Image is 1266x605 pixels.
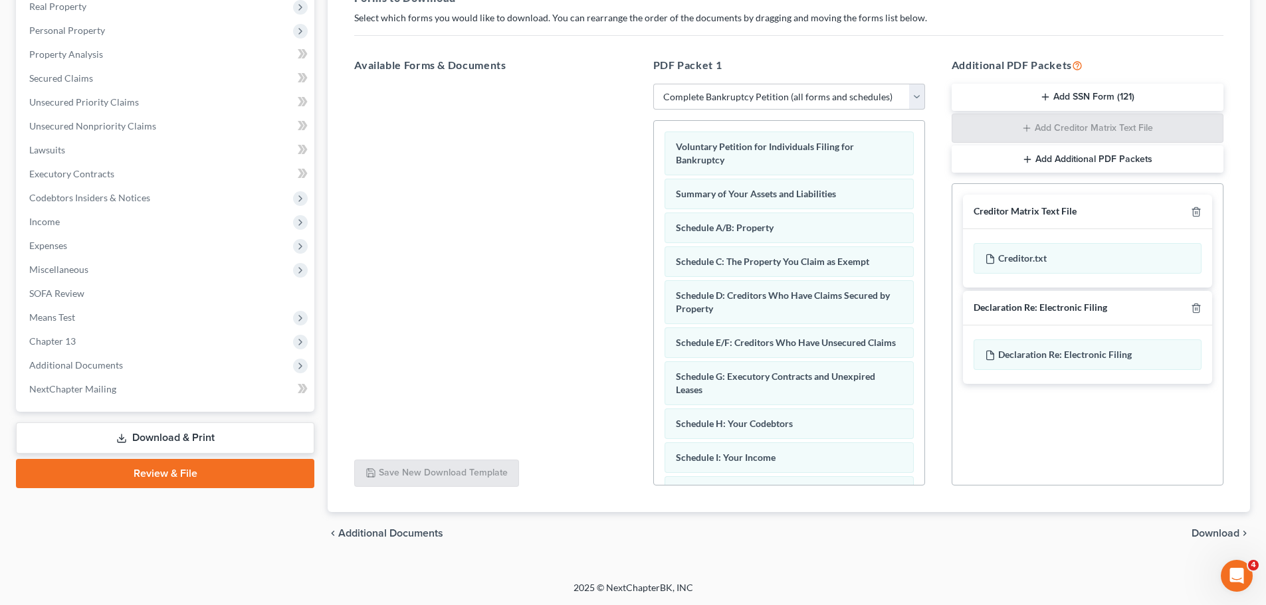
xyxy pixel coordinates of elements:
button: Add Creditor Matrix Text File [952,114,1223,143]
div: Creditor Matrix Text File [974,205,1077,218]
span: Schedule D: Creditors Who Have Claims Secured by Property [676,290,890,314]
i: chevron_left [328,528,338,539]
span: Expenses [29,240,67,251]
span: Schedule H: Your Codebtors [676,418,793,429]
span: Declaration Re: Electronic Filing [998,349,1132,360]
span: 4 [1248,560,1259,570]
p: Select which forms you would like to download. You can rearrange the order of the documents by dr... [354,11,1223,25]
span: Lawsuits [29,144,65,155]
span: Means Test [29,311,75,323]
span: Voluntary Petition for Individuals Filing for Bankruptcy [676,141,854,165]
button: Save New Download Template [354,460,519,487]
h5: PDF Packet 1 [653,57,925,73]
a: Executory Contracts [19,162,314,186]
a: Review & File [16,459,314,488]
span: Miscellaneous [29,264,88,275]
span: NextChapter Mailing [29,383,116,394]
span: Executory Contracts [29,168,114,179]
span: Real Property [29,1,86,12]
a: Secured Claims [19,66,314,90]
span: Unsecured Priority Claims [29,96,139,108]
button: Add Additional PDF Packets [952,145,1223,173]
span: Schedule E/F: Creditors Who Have Unsecured Claims [676,337,896,348]
button: Download chevron_right [1192,528,1250,539]
button: Add SSN Form (121) [952,84,1223,112]
div: 2025 © NextChapterBK, INC [255,581,1012,605]
span: Download [1192,528,1239,539]
span: Personal Property [29,25,105,36]
span: Chapter 13 [29,335,76,347]
div: Declaration Re: Electronic Filing [974,302,1107,314]
div: Creditor.txt [974,243,1202,274]
a: Property Analysis [19,43,314,66]
iframe: Intercom live chat [1221,560,1253,592]
a: Unsecured Priority Claims [19,90,314,114]
span: Property Analysis [29,48,103,60]
a: Unsecured Nonpriority Claims [19,114,314,138]
i: chevron_right [1239,528,1250,539]
span: Schedule I: Your Income [676,452,776,463]
a: Download & Print [16,422,314,454]
a: Lawsuits [19,138,314,162]
span: Schedule A/B: Property [676,222,774,233]
span: Secured Claims [29,72,93,84]
a: chevron_left Additional Documents [328,528,443,539]
a: SOFA Review [19,282,314,305]
h5: Additional PDF Packets [952,57,1223,73]
span: Additional Documents [29,359,123,371]
span: Schedule G: Executory Contracts and Unexpired Leases [676,371,875,395]
span: Unsecured Nonpriority Claims [29,120,156,131]
a: NextChapter Mailing [19,377,314,401]
h5: Available Forms & Documents [354,57,626,73]
span: Additional Documents [338,528,443,539]
span: Summary of Your Assets and Liabilities [676,188,836,199]
span: SOFA Review [29,288,84,299]
span: Schedule C: The Property You Claim as Exempt [676,256,869,267]
span: Income [29,216,60,227]
span: Codebtors Insiders & Notices [29,192,150,203]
